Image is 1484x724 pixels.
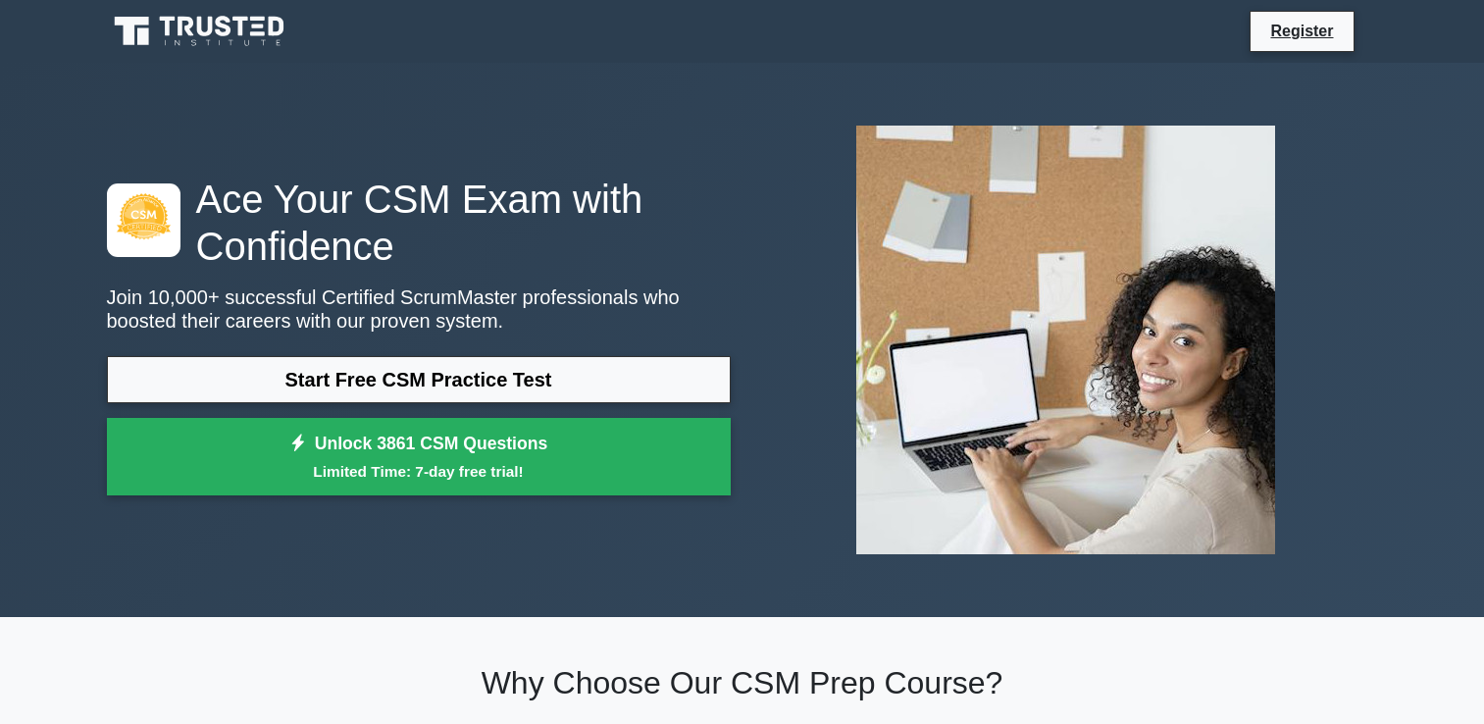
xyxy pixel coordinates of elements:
[107,356,731,403] a: Start Free CSM Practice Test
[131,460,706,483] small: Limited Time: 7-day free trial!
[107,285,731,333] p: Join 10,000+ successful Certified ScrumMaster professionals who boosted their careers with our pr...
[107,664,1378,701] h2: Why Choose Our CSM Prep Course?
[107,176,731,270] h1: Ace Your CSM Exam with Confidence
[1258,19,1345,43] a: Register
[107,418,731,496] a: Unlock 3861 CSM QuestionsLimited Time: 7-day free trial!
